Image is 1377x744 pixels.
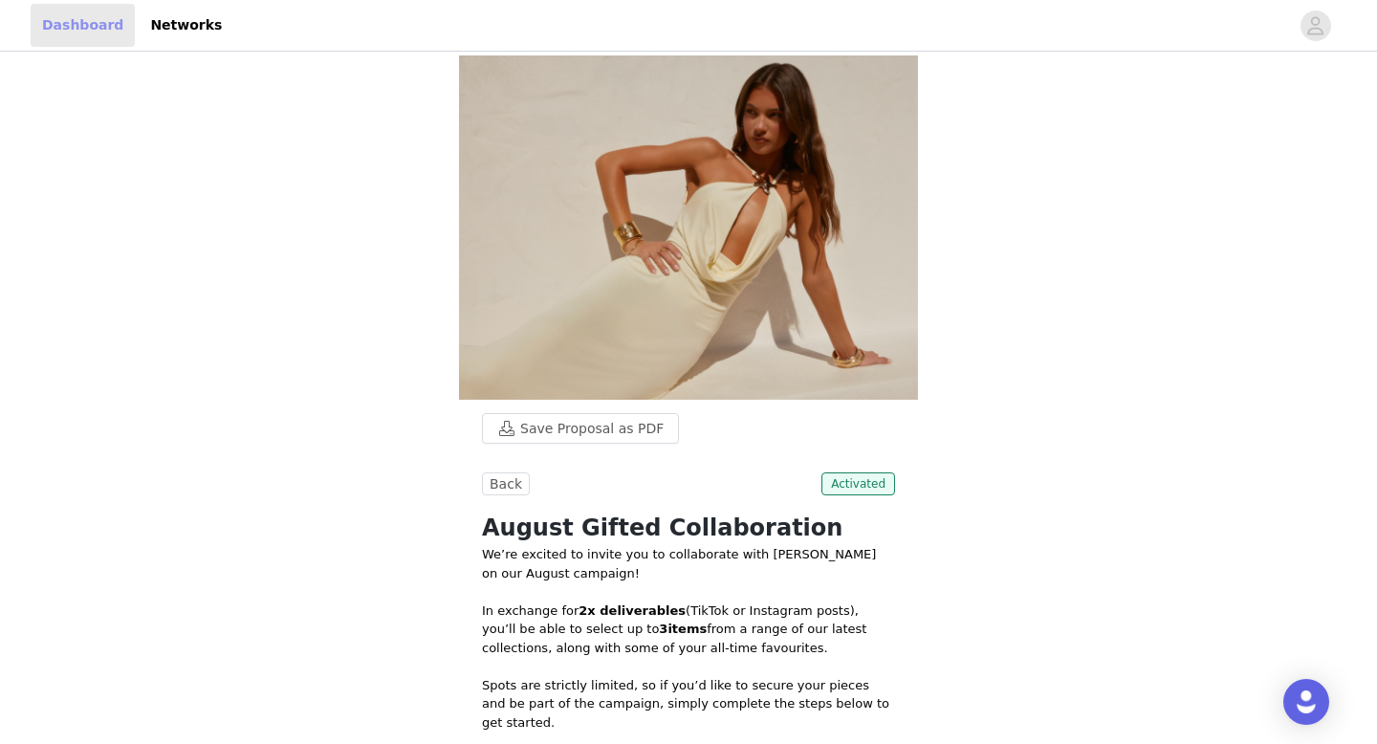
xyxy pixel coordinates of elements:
[667,622,707,636] strong: items
[139,4,233,47] a: Networks
[482,676,895,733] p: Spots are strictly limited, so if you’d like to secure your pieces and be part of the campaign, s...
[482,511,895,545] h1: August Gifted Collaboration
[482,602,895,658] p: In exchange for (TikTok or Instagram posts), you’ll be able to select up to from a range of our l...
[482,545,895,582] p: We’re excited to invite you to collaborate with [PERSON_NAME] on our August campaign!
[482,413,679,444] button: Save Proposal as PDF
[659,622,667,636] strong: 3
[31,4,135,47] a: Dashboard
[1306,11,1324,41] div: avatar
[482,472,530,495] button: Back
[579,603,686,618] strong: 2x deliverables
[459,55,918,400] img: campaign image
[1283,679,1329,725] div: Open Intercom Messenger
[821,472,895,495] span: Activated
